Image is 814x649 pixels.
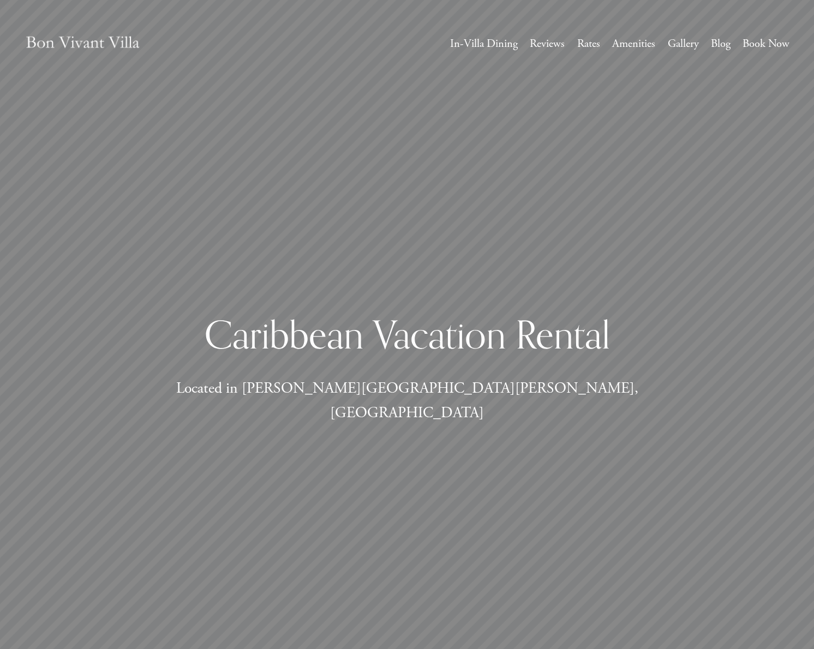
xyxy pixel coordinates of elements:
h1: Caribbean Vacation Rental [121,311,693,358]
a: Gallery [668,34,699,54]
a: In-Villa Dining [450,34,518,54]
img: Caribbean Vacation Rental | Bon Vivant Villa [25,25,141,63]
a: Blog [711,34,731,54]
p: Located in [PERSON_NAME][GEOGRAPHIC_DATA][PERSON_NAME], [GEOGRAPHIC_DATA] [121,377,693,425]
a: Book Now [743,34,789,54]
a: Rates [577,34,600,54]
a: Amenities [612,34,655,54]
a: Reviews [530,34,565,54]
